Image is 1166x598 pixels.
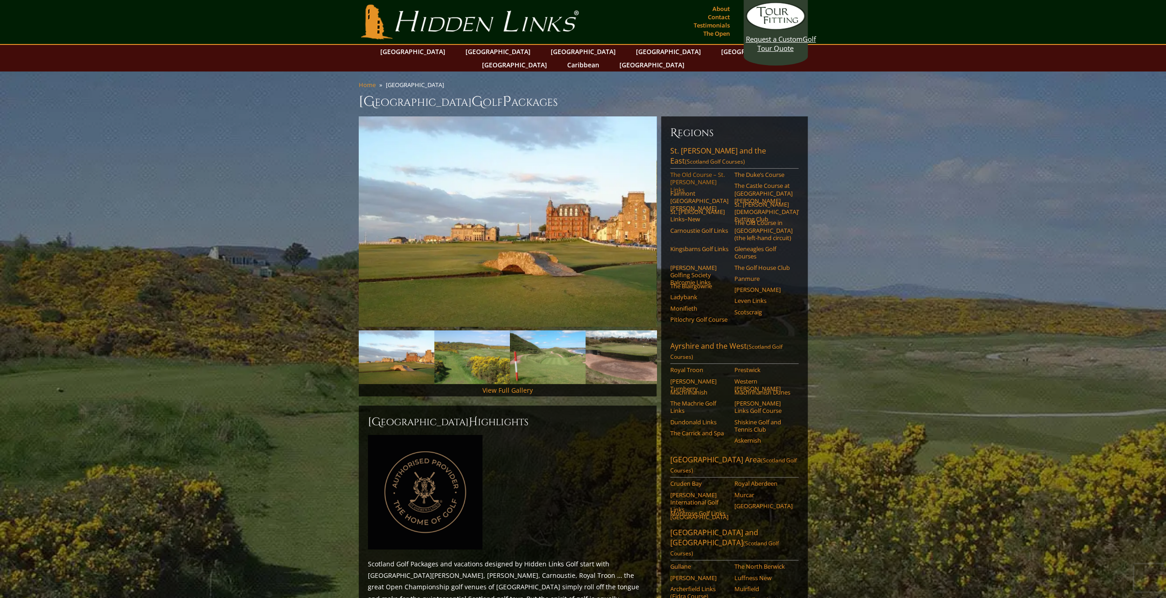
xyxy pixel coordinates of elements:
[717,45,791,58] a: [GEOGRAPHIC_DATA]
[706,11,732,23] a: Contact
[670,491,728,521] a: [PERSON_NAME] International Golf Links [GEOGRAPHIC_DATA]
[734,308,793,316] a: Scotscraig
[670,282,728,290] a: The Blairgowrie
[670,455,799,477] a: [GEOGRAPHIC_DATA] Area(Scotland Golf Courses)
[734,264,793,271] a: The Golf House Club
[734,286,793,293] a: [PERSON_NAME]
[670,510,728,517] a: Montrose Golf Links
[670,527,799,560] a: [GEOGRAPHIC_DATA] and [GEOGRAPHIC_DATA](Scotland Golf Courses)
[670,378,728,393] a: [PERSON_NAME] Turnberry
[670,126,799,140] h6: Regions
[670,245,728,252] a: Kingsbarns Golf Links
[670,227,728,234] a: Carnoustie Golf Links
[734,275,793,282] a: Panmure
[746,2,805,53] a: Request a CustomGolf Tour Quote
[670,146,799,169] a: St. [PERSON_NAME] and the East(Scotland Golf Courses)
[631,45,706,58] a: [GEOGRAPHIC_DATA]
[670,305,728,312] a: Monifieth
[670,418,728,426] a: Dundonald Links
[734,378,793,393] a: Western [PERSON_NAME]
[734,480,793,487] a: Royal Aberdeen
[734,245,793,260] a: Gleneagles Golf Courses
[734,297,793,304] a: Leven Links
[670,208,728,223] a: St. [PERSON_NAME] Links–New
[359,81,376,89] a: Home
[734,585,793,593] a: Muirfield
[734,400,793,415] a: [PERSON_NAME] Links Golf Course
[734,563,793,570] a: The North Berwick
[734,171,793,178] a: The Duke’s Course
[386,81,448,89] li: [GEOGRAPHIC_DATA]
[734,182,793,204] a: The Castle Course at [GEOGRAPHIC_DATA][PERSON_NAME]
[670,366,728,373] a: Royal Troon
[359,93,808,111] h1: [GEOGRAPHIC_DATA] olf ackages
[734,201,793,223] a: St. [PERSON_NAME] [DEMOGRAPHIC_DATA]’ Putting Club
[670,480,728,487] a: Cruden Bay
[734,219,793,241] a: The Old Course in [GEOGRAPHIC_DATA] (the left-hand circuit)
[734,437,793,444] a: Askernish
[503,93,511,111] span: P
[670,400,728,415] a: The Machrie Golf Links
[376,45,450,58] a: [GEOGRAPHIC_DATA]
[746,34,803,44] span: Request a Custom
[670,539,779,557] span: (Scotland Golf Courses)
[477,58,552,71] a: [GEOGRAPHIC_DATA]
[670,343,783,361] span: (Scotland Golf Courses)
[670,316,728,323] a: Pitlochry Golf Course
[670,171,728,193] a: The Old Course – St. [PERSON_NAME] Links
[670,429,728,437] a: The Carrick and Spa
[670,190,728,212] a: Fairmont [GEOGRAPHIC_DATA][PERSON_NAME]
[670,456,797,474] span: (Scotland Golf Courses)
[471,93,483,111] span: G
[734,389,793,396] a: Machrihanish Dunes
[615,58,689,71] a: [GEOGRAPHIC_DATA]
[670,574,728,582] a: [PERSON_NAME]
[670,293,728,301] a: Ladybank
[670,264,728,286] a: [PERSON_NAME] Golfing Society Balcomie Links
[734,574,793,582] a: Luffness New
[670,341,799,364] a: Ayrshire and the West(Scotland Golf Courses)
[734,502,793,510] a: [GEOGRAPHIC_DATA]
[734,491,793,499] a: Murcar
[691,19,732,32] a: Testimonials
[469,415,478,429] span: H
[670,389,728,396] a: Machrihanish
[734,366,793,373] a: Prestwick
[368,415,647,429] h2: [GEOGRAPHIC_DATA] ighlights
[482,386,533,395] a: View Full Gallery
[546,45,620,58] a: [GEOGRAPHIC_DATA]
[563,58,604,71] a: Caribbean
[710,2,732,15] a: About
[670,563,728,570] a: Gullane
[701,27,732,40] a: The Open
[734,418,793,433] a: Shiskine Golf and Tennis Club
[685,158,745,165] span: (Scotland Golf Courses)
[461,45,535,58] a: [GEOGRAPHIC_DATA]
